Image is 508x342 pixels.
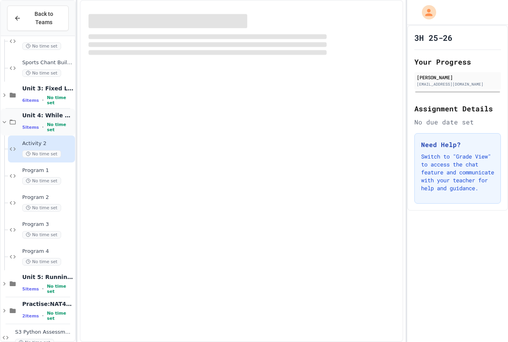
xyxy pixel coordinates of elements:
[22,221,73,228] span: Program 3
[42,286,44,292] span: •
[414,32,452,43] h1: 3H 25-26
[414,3,438,21] div: My Account
[26,10,62,27] span: Back to Teams
[22,150,61,158] span: No time set
[42,313,44,319] span: •
[22,194,73,201] span: Program 2
[47,311,73,321] span: No time set
[22,313,39,319] span: 2 items
[47,284,73,294] span: No time set
[417,74,498,81] div: [PERSON_NAME]
[417,81,498,87] div: [EMAIL_ADDRESS][DOMAIN_NAME]
[22,231,61,239] span: No time set
[22,204,61,212] span: No time set
[22,177,61,185] span: No time set
[421,140,494,149] h3: Need Help?
[22,42,61,50] span: No time set
[22,167,73,174] span: Program 1
[22,300,73,308] span: Practise:NAT4 Assessment
[22,85,73,92] span: Unit 3: Fixed Loops
[414,117,501,127] div: No due date set
[22,112,73,119] span: Unit 4: While Loops
[42,124,44,130] span: •
[22,258,61,266] span: No time set
[421,153,494,192] p: Switch to "Grade View" to access the chat feature and communicate with your teacher for help and ...
[414,103,501,114] h2: Assignment Details
[22,125,39,130] span: 5 items
[22,69,61,77] span: No time set
[42,97,44,103] span: •
[22,59,73,66] span: Sports Chant Builder
[15,329,73,336] span: S3 Python Assessment
[414,56,501,67] h2: Your Progress
[47,122,73,132] span: No time set
[47,95,73,105] span: No time set
[22,273,73,281] span: Unit 5: Running Total
[22,248,73,255] span: Program 4
[22,287,39,292] span: 5 items
[7,6,69,31] button: Back to Teams
[22,98,39,103] span: 6 items
[22,140,73,147] span: Activity 2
